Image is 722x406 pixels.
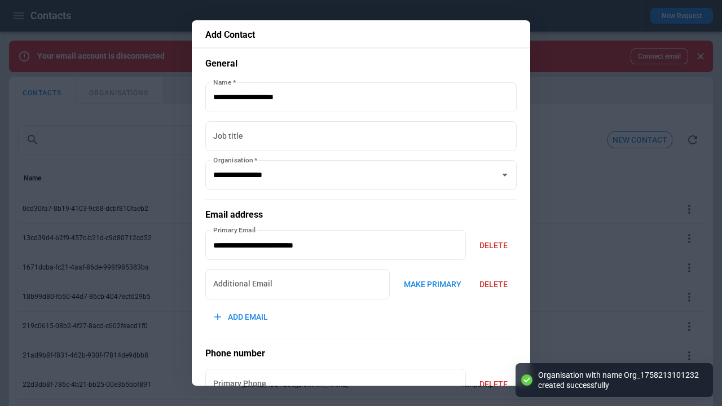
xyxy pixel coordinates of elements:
[205,209,517,221] h5: Email address
[205,58,517,70] h5: General
[394,272,470,297] button: MAKE PRIMARY
[497,167,513,183] button: Open
[213,155,257,165] label: Organisation
[213,225,256,235] label: Primary Email
[470,233,517,258] button: DELETE
[205,305,277,329] button: ADD EMAIL
[213,77,236,87] label: Name
[538,370,702,390] div: Organisation with name Org_1758213101232 created successfully
[205,347,517,360] h5: Phone number
[470,372,517,396] button: DELETE
[470,272,517,297] button: DELETE
[205,29,517,41] p: Add Contact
